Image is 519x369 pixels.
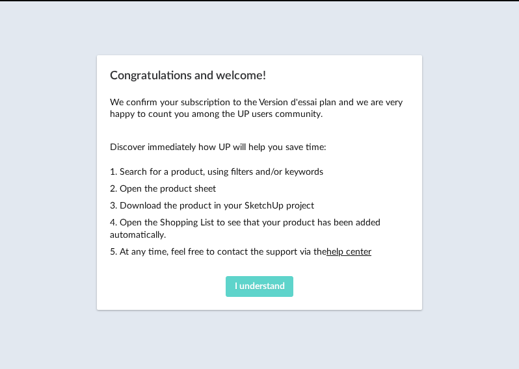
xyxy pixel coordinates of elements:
button: I understand [226,276,293,297]
p: 4. Open the Shopping List to see that your product has been added automatically. [110,217,409,240]
span: I understand [235,282,285,291]
span: Congratulations and welcome! [110,70,266,82]
p: Discover immediately how UP will help you save time: [110,142,409,153]
p: 2. Open the product sheet [110,183,409,195]
div: Congratulations and welcome! [97,55,422,310]
a: help center [326,248,371,257]
p: 5. At any time, feel free to contact the support via the [110,246,409,258]
p: 1. Search for a product, using filters and/or keywords [110,166,409,178]
p: 3. Download the product in your SketchUp project [110,200,409,212]
p: We confirm your subscription to the Version d'essai plan and we are very happy to count you among... [110,97,409,120]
